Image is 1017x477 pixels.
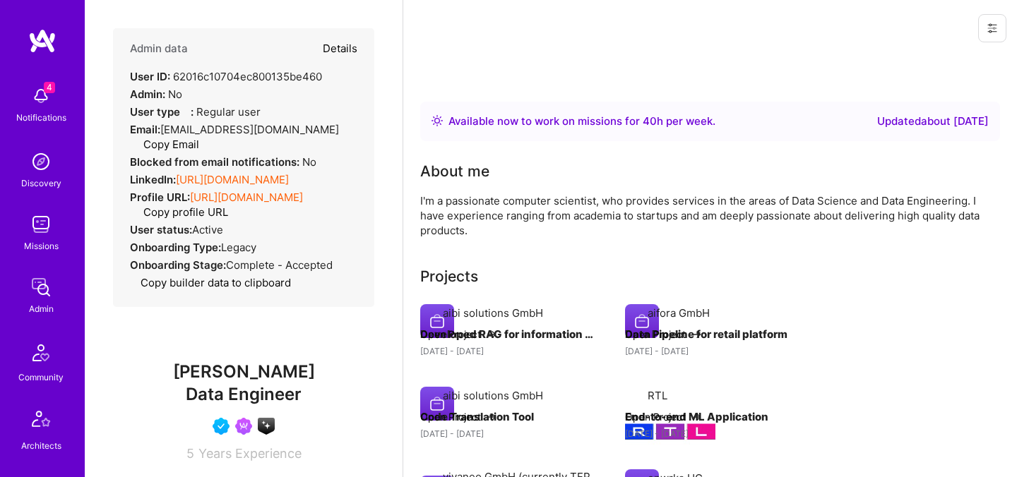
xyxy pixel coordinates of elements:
[28,28,56,54] img: logo
[648,388,667,403] div: RTL
[625,408,802,426] h4: End-to-end ML Application
[648,306,710,320] div: aifora GmbH
[625,344,802,358] div: [DATE] - [DATE]
[24,336,58,370] img: Community
[420,266,478,287] div: Projects
[27,82,55,110] img: bell
[133,205,228,219] button: Copy profile URL
[130,191,190,204] strong: Profile URL:
[24,404,58,438] img: Architects
[29,301,54,316] div: Admin
[18,370,64,385] div: Community
[420,327,498,342] button: Open Project
[130,123,160,136] strong: Email:
[420,387,454,421] img: Company logo
[133,140,143,150] i: icon Copy
[625,304,659,338] img: Company logo
[130,105,194,119] strong: User type :
[420,304,454,338] img: Company logo
[130,223,192,236] strong: User status:
[21,438,61,453] div: Architects
[235,418,252,435] img: Been on Mission
[130,70,170,83] strong: User ID:
[192,223,223,236] span: Active
[420,344,597,358] div: [DATE] - [DATE]
[420,161,489,182] div: About me
[130,104,261,119] div: Regular user
[27,147,55,176] img: discovery
[877,113,989,130] div: Updated about [DATE]
[691,329,703,340] img: arrow-right
[44,82,55,93] span: 4
[448,113,715,130] div: Available now to work on missions for h per week .
[130,42,188,55] h4: Admin data
[186,384,302,404] span: Data Engineer
[625,426,802,441] div: [DATE] - [DATE]
[443,388,543,403] div: aibi solutions GmbH
[420,408,597,426] h4: Code Translation Tool
[27,210,55,238] img: teamwork
[198,446,302,461] span: Years Experience
[432,115,443,126] img: Availability
[16,110,66,125] div: Notifications
[323,28,357,69] button: Details
[160,123,339,136] span: [EMAIL_ADDRESS][DOMAIN_NAME]
[625,387,715,477] img: Company logo
[21,176,61,191] div: Discovery
[133,207,143,218] i: icon Copy
[130,155,302,169] strong: Blocked from email notifications:
[213,418,230,435] img: Vetted A.Teamer
[130,278,141,289] i: icon Copy
[24,238,59,253] div: Missions
[130,258,226,272] strong: Onboarding Stage:
[258,418,275,435] img: A.I. guild
[113,361,374,382] span: [PERSON_NAME]
[420,193,1000,238] div: I'm a passionate computer scientist, who provides services in the areas of Data Science and Data ...
[130,275,291,290] button: Copy builder data to clipboard
[625,409,703,424] button: Open Project
[643,114,657,128] span: 40
[186,446,194,461] span: 5
[443,306,543,320] div: aibi solutions GmbH
[190,191,303,204] a: [URL][DOMAIN_NAME]
[420,426,597,441] div: [DATE] - [DATE]
[180,105,191,116] i: Help
[130,87,182,102] div: No
[130,241,221,254] strong: Onboarding Type:
[487,411,498,423] img: arrow-right
[420,325,597,344] h4: Developed RAG for information retrieval within consulting agency
[625,325,802,344] h4: Data Pipeline for retail platform
[130,155,316,169] div: No
[420,409,498,424] button: Open Project
[130,173,176,186] strong: LinkedIn:
[487,329,498,340] img: arrow-right
[691,411,703,423] img: arrow-right
[133,137,199,152] button: Copy Email
[221,241,256,254] span: legacy
[226,258,333,272] span: Complete - Accepted
[130,87,165,101] strong: Admin:
[27,273,55,301] img: admin teamwork
[625,327,703,342] button: Open Project
[176,173,289,186] a: [URL][DOMAIN_NAME]
[130,69,322,84] div: 62016c10704ec800135be460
